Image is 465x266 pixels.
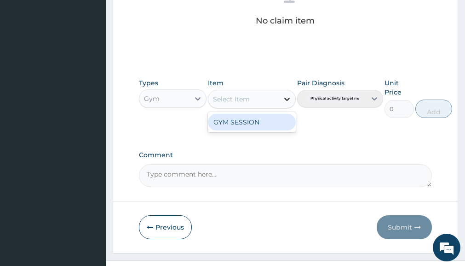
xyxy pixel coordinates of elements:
[139,151,432,159] label: Comment
[297,78,344,88] label: Pair Diagnosis
[385,78,414,97] label: Unit Price
[139,79,158,87] label: Types
[151,5,173,27] div: Minimize live chat window
[48,52,155,64] div: Chat with us now
[53,76,127,169] span: We're online!
[377,215,432,239] button: Submit
[213,95,250,104] div: Select Item
[208,114,296,130] div: GYM SESSION
[17,46,37,69] img: d_794563401_company_1708531726252_794563401
[256,16,315,25] p: No claim item
[208,78,224,88] label: Item
[139,215,192,239] button: Previous
[5,172,175,204] textarea: Type your message and hit 'Enter'
[415,100,452,118] button: Add
[144,94,160,103] div: Gym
